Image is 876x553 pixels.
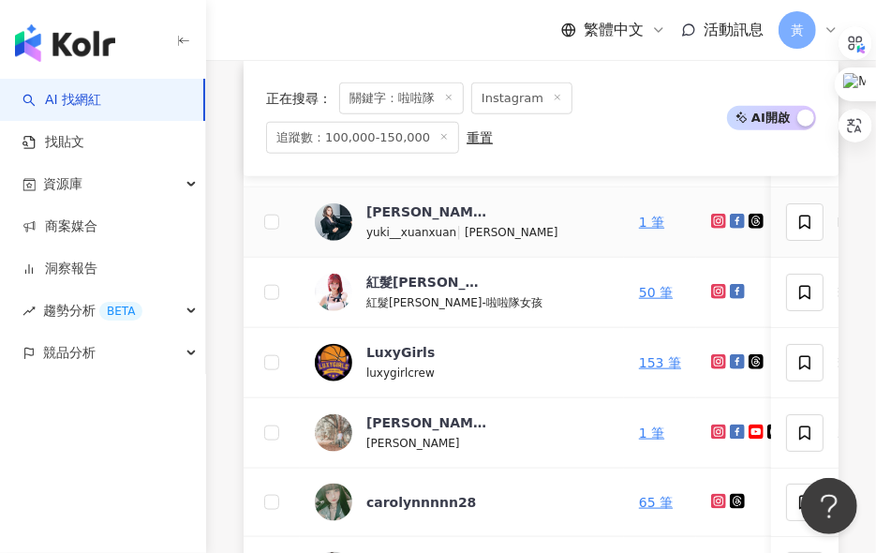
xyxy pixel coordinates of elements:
a: 找貼文 [22,133,84,152]
span: [PERSON_NAME] [465,226,558,239]
span: yuki__xuanxuan [366,226,456,239]
a: 1 筆 [639,426,664,441]
span: 繁體中文 [584,20,644,40]
a: 50 筆 [639,285,673,300]
iframe: Help Scout Beacon - Open [801,478,857,534]
div: [PERSON_NAME] [366,413,488,432]
a: 商案媒合 [22,217,97,236]
div: 紅髮[PERSON_NAME]💕SZU TING⭐️ アンナ🌟 [366,273,488,291]
span: luxygirlcrew [366,366,435,380]
span: 追蹤數：100,000-150,000 [266,122,459,154]
span: [PERSON_NAME] [366,437,460,450]
a: 65 筆 [639,495,673,510]
a: KOL Avatar紅髮[PERSON_NAME]💕SZU TING⭐️ アンナ🌟紅髮[PERSON_NAME]-啦啦隊女孩 [315,273,609,312]
div: BETA [99,302,142,321]
span: 關鍵字：啦啦隊 [339,82,464,114]
span: 競品分析 [43,332,96,374]
img: KOL Avatar [315,414,352,452]
a: KOL Avatarcarolynnnnn28 [315,484,609,521]
img: KOL Avatar [315,344,352,381]
div: [PERSON_NAME] [366,202,488,221]
a: KOL Avatar[PERSON_NAME]yuki__xuanxuan|[PERSON_NAME] [315,202,609,242]
a: 153 筆 [639,355,681,370]
div: 重置 [467,130,493,145]
span: Instagram [471,82,572,114]
span: rise [22,305,36,318]
img: KOL Avatar [315,484,352,521]
span: 資源庫 [43,163,82,205]
span: 正在搜尋 ： [266,91,332,106]
img: KOL Avatar [315,203,352,241]
a: 洞察報告 [22,260,97,278]
img: KOL Avatar [315,274,352,311]
a: KOL Avatar[PERSON_NAME][PERSON_NAME] [315,413,609,453]
img: logo [15,24,115,62]
span: 趨勢分析 [43,290,142,332]
span: | [456,224,465,239]
span: 紅髮[PERSON_NAME]-啦啦隊女孩 [366,296,542,309]
span: 活動訊息 [704,21,764,38]
a: 1 筆 [639,215,664,230]
a: KOL AvatarLuxyGirlsluxygirlcrew [315,343,609,382]
a: searchAI 找網紅 [22,91,101,110]
span: 黃 [791,20,804,40]
div: carolynnnnn28 [366,493,477,512]
div: LuxyGirls [366,343,435,362]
